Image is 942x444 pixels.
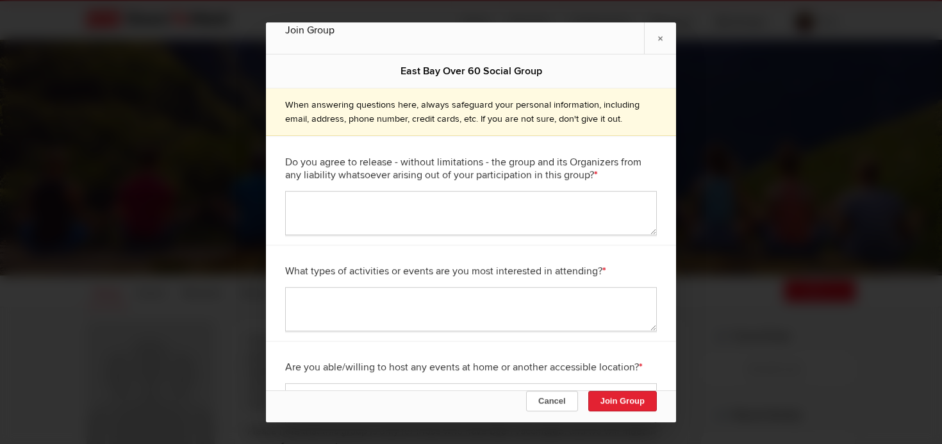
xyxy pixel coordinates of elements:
button: Join Group [588,390,657,411]
div: Do you agree to release - without limitations - the group and its Organizers from any liability w... [285,146,657,191]
button: Cancel [526,390,578,411]
b: East Bay Over 60 Social Group [401,65,542,78]
div: What types of activities or events are you most interested in attending? [285,255,657,287]
a: × [644,22,676,54]
p: When answering questions here, always safeguard your personal information, including email, addre... [285,98,657,126]
div: Join Group [285,22,657,38]
div: Are you able/willing to host any events at home or another accessible location? [285,351,657,383]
